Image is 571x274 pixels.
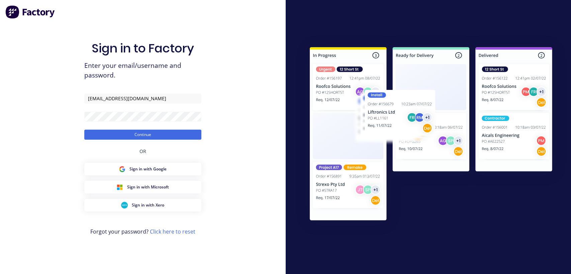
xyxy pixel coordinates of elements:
[295,34,567,236] img: Sign in
[139,140,146,163] div: OR
[129,166,167,172] span: Sign in with Google
[90,228,195,236] span: Forgot your password?
[119,166,125,172] img: Google Sign in
[84,130,201,140] button: Continue
[132,202,164,208] span: Sign in with Xero
[84,163,201,175] button: Google Sign inSign in with Google
[84,199,201,212] button: Xero Sign inSign in with Xero
[92,41,194,55] h1: Sign in to Factory
[127,184,169,190] span: Sign in with Microsoft
[84,181,201,193] button: Microsoft Sign inSign in with Microsoft
[150,228,195,235] a: Click here to reset
[5,5,56,19] img: Factory
[84,94,201,104] input: Email/Username
[121,202,128,209] img: Xero Sign in
[84,61,201,80] span: Enter your email/username and password.
[116,184,123,190] img: Microsoft Sign in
